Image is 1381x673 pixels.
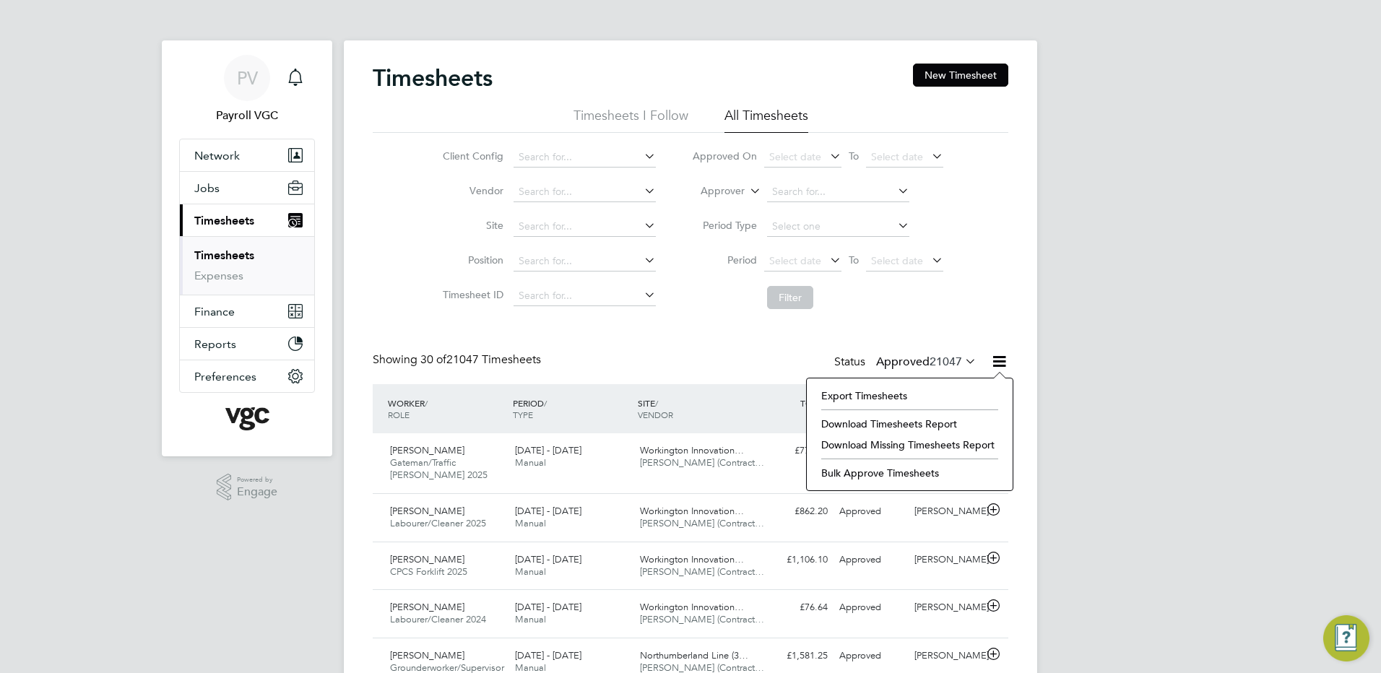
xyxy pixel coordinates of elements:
[514,286,656,306] input: Search for...
[194,149,240,162] span: Network
[180,236,314,295] div: Timesheets
[909,548,984,572] div: [PERSON_NAME]
[515,444,581,456] span: [DATE] - [DATE]
[515,553,581,565] span: [DATE] - [DATE]
[179,107,315,124] span: Payroll VGC
[680,184,745,199] label: Approver
[930,355,962,369] span: 21047
[194,337,236,351] span: Reports
[814,463,1005,483] li: Bulk Approve Timesheets
[913,64,1008,87] button: New Timesheet
[438,253,503,266] label: Position
[876,355,977,369] label: Approved
[180,328,314,360] button: Reports
[515,565,546,578] span: Manual
[514,217,656,237] input: Search for...
[514,182,656,202] input: Search for...
[180,204,314,236] button: Timesheets
[180,139,314,171] button: Network
[438,288,503,301] label: Timesheet ID
[420,352,446,367] span: 30 of
[179,407,315,430] a: Go to home page
[513,409,533,420] span: TYPE
[225,407,269,430] img: vgcgroup-logo-retina.png
[758,500,834,524] div: £862.20
[425,397,428,409] span: /
[162,40,332,456] nav: Main navigation
[438,149,503,162] label: Client Config
[373,64,493,92] h2: Timesheets
[179,55,315,124] a: PVPayroll VGC
[767,182,909,202] input: Search for...
[390,613,486,625] span: Labourer/Cleaner 2024
[724,107,808,133] li: All Timesheets
[655,397,658,409] span: /
[390,553,464,565] span: [PERSON_NAME]
[390,517,486,529] span: Labourer/Cleaner 2025
[692,149,757,162] label: Approved On
[180,295,314,327] button: Finance
[180,360,314,392] button: Preferences
[544,397,547,409] span: /
[692,253,757,266] label: Period
[515,601,581,613] span: [DATE] - [DATE]
[390,601,464,613] span: [PERSON_NAME]
[640,553,744,565] span: Workington Innovation…
[515,649,581,661] span: [DATE] - [DATE]
[390,456,488,481] span: Gateman/Traffic [PERSON_NAME] 2025
[814,414,1005,434] li: Download Timesheets Report
[390,565,467,578] span: CPCS Forklift 2025
[767,286,813,309] button: Filter
[769,254,821,267] span: Select date
[834,548,909,572] div: Approved
[871,150,923,163] span: Select date
[640,517,764,529] span: [PERSON_NAME] (Contract…
[388,409,410,420] span: ROLE
[640,649,748,661] span: Northumberland Line (3…
[640,565,764,578] span: [PERSON_NAME] (Contract…
[640,456,764,469] span: [PERSON_NAME] (Contract…
[640,505,744,517] span: Workington Innovation…
[634,390,759,427] div: SITE
[194,370,256,383] span: Preferences
[909,500,984,524] div: [PERSON_NAME]
[573,107,688,133] li: Timesheets I Follow
[640,444,744,456] span: Workington Innovation…
[194,269,243,282] a: Expenses
[194,181,220,195] span: Jobs
[834,500,909,524] div: Approved
[1323,615,1369,661] button: Engage Resource Center
[758,548,834,572] div: £1,106.10
[834,596,909,620] div: Approved
[194,248,254,262] a: Timesheets
[373,352,544,368] div: Showing
[909,644,984,668] div: [PERSON_NAME]
[180,172,314,204] button: Jobs
[438,184,503,197] label: Vendor
[800,397,826,409] span: TOTAL
[194,305,235,318] span: Finance
[844,251,863,269] span: To
[390,444,464,456] span: [PERSON_NAME]
[834,644,909,668] div: Approved
[640,601,744,613] span: Workington Innovation…
[844,147,863,165] span: To
[237,486,277,498] span: Engage
[514,251,656,272] input: Search for...
[237,69,258,87] span: PV
[814,386,1005,406] li: Export Timesheets
[194,214,254,227] span: Timesheets
[640,613,764,625] span: [PERSON_NAME] (Contract…
[834,352,979,373] div: Status
[515,517,546,529] span: Manual
[384,390,509,427] div: WORKER
[692,219,757,232] label: Period Type
[814,435,1005,455] li: Download Missing Timesheets Report
[515,613,546,625] span: Manual
[390,505,464,517] span: [PERSON_NAME]
[515,505,581,517] span: [DATE] - [DATE]
[420,352,541,367] span: 21047 Timesheets
[217,474,278,501] a: Powered byEngage
[758,644,834,668] div: £1,581.25
[767,217,909,237] input: Select one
